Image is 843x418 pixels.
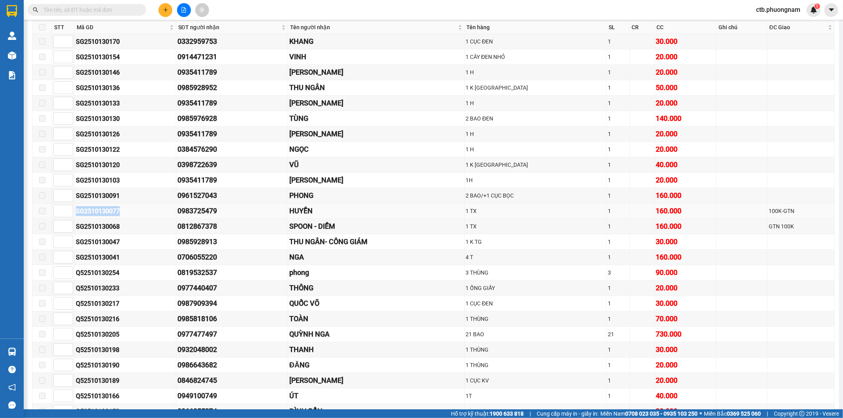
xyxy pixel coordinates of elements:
div: 1 [608,314,628,323]
th: STT [52,21,75,34]
div: 20.000 [656,67,715,78]
div: 140.000 [656,113,715,124]
img: warehouse-icon [8,348,16,356]
div: NGỌC [289,144,463,155]
td: SG2510130136 [75,80,176,96]
div: 1 [608,299,628,308]
div: 1 [608,207,628,215]
td: 0949100749 [176,388,288,404]
div: ÚT [289,390,463,401]
td: NHẬT QUANG [288,65,464,80]
div: 0961527043 [177,190,287,201]
button: caret-down [824,3,838,17]
div: [PERSON_NAME] [289,175,463,186]
td: PHONG [288,188,464,203]
div: 21 [608,330,628,339]
div: 160.000 [656,221,715,232]
span: question-circle [8,366,16,373]
td: SG2510130047 [75,234,176,250]
div: 0977477497 [177,329,287,340]
td: SG2510130133 [75,96,176,111]
div: Q52510130254 [76,268,175,278]
div: 1 [608,114,628,123]
th: Ghi chú [717,21,767,34]
div: 20.000 [656,144,715,155]
button: file-add [177,3,191,17]
div: 0384576290 [177,144,287,155]
td: QUỲNH NGA [288,327,464,342]
div: Q52510130205 [76,330,175,339]
div: 3 [608,268,628,277]
td: 0935411789 [176,173,288,188]
div: 20.000 [656,128,715,139]
td: 0985928952 [176,80,288,96]
td: HUYỀN [288,203,464,219]
td: SPOON - DIỄM [288,219,464,234]
div: 0935411789 [177,67,287,78]
div: 1 H [466,68,605,77]
div: 1 [608,253,628,262]
div: 160.000 [656,205,715,217]
span: aim [199,7,205,13]
div: Q52510130216 [76,314,175,324]
div: [PERSON_NAME] [289,128,463,139]
td: 0819532537 [176,265,288,281]
div: 30.000 [656,298,715,309]
td: 0935411789 [176,65,288,80]
div: 1 H [466,130,605,138]
div: 0949100749 [177,390,287,401]
div: Q52510130190 [76,360,175,370]
span: Tên người nhận [290,23,456,32]
div: 1H [466,176,605,185]
div: Q52510130217 [76,299,175,309]
td: 0706055220 [176,250,288,265]
div: 0986643682 [177,360,287,371]
div: 0987909394 [177,298,287,309]
div: 1 CÂY ĐEN NHỎ [466,53,605,61]
sup: 1 [815,4,820,9]
div: 0985928913 [177,236,287,247]
img: warehouse-icon [8,32,16,40]
div: 90.000 [656,267,715,278]
td: SG2510130130 [75,111,176,126]
div: 1 TX [466,207,605,215]
div: THU NGÂN [289,82,463,93]
span: file-add [181,7,187,13]
td: Q52510130190 [75,358,176,373]
td: 0812867378 [176,219,288,234]
div: 20.000 [656,175,715,186]
td: SG2510130091 [75,188,176,203]
div: SG2510130170 [76,37,175,47]
div: TÙNG [289,113,463,124]
td: NGỌC [288,142,464,157]
div: 1 [608,284,628,292]
div: 30.000 [656,36,715,47]
div: 1 [608,345,628,354]
input: Tìm tên, số ĐT hoặc mã đơn [43,6,137,14]
td: 0985818106 [176,311,288,327]
div: 0935411789 [177,128,287,139]
span: notification [8,384,16,391]
span: Hỗ trợ kỹ thuật: [451,409,524,418]
div: 50.000 [656,82,715,93]
div: SG2510130136 [76,83,175,93]
div: 1 [608,361,628,369]
div: [PERSON_NAME] [289,98,463,109]
div: 100K-GTN [769,207,833,215]
div: HUYỀN [289,205,463,217]
th: SL [607,21,630,34]
div: 0914471231 [177,51,287,62]
td: NGA [288,250,464,265]
span: ⚪️ [700,412,702,415]
div: [PERSON_NAME] [289,375,463,386]
div: Q52510130233 [76,283,175,293]
div: 0398722639 [177,159,287,170]
div: 40.000 [656,390,715,401]
div: 0812867378 [177,221,287,232]
span: message [8,401,16,409]
div: 160.000 [656,190,715,201]
div: 1 [608,392,628,400]
div: 0977440407 [177,282,287,294]
td: 0332959753 [176,34,288,49]
div: 20.000 [656,282,715,294]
